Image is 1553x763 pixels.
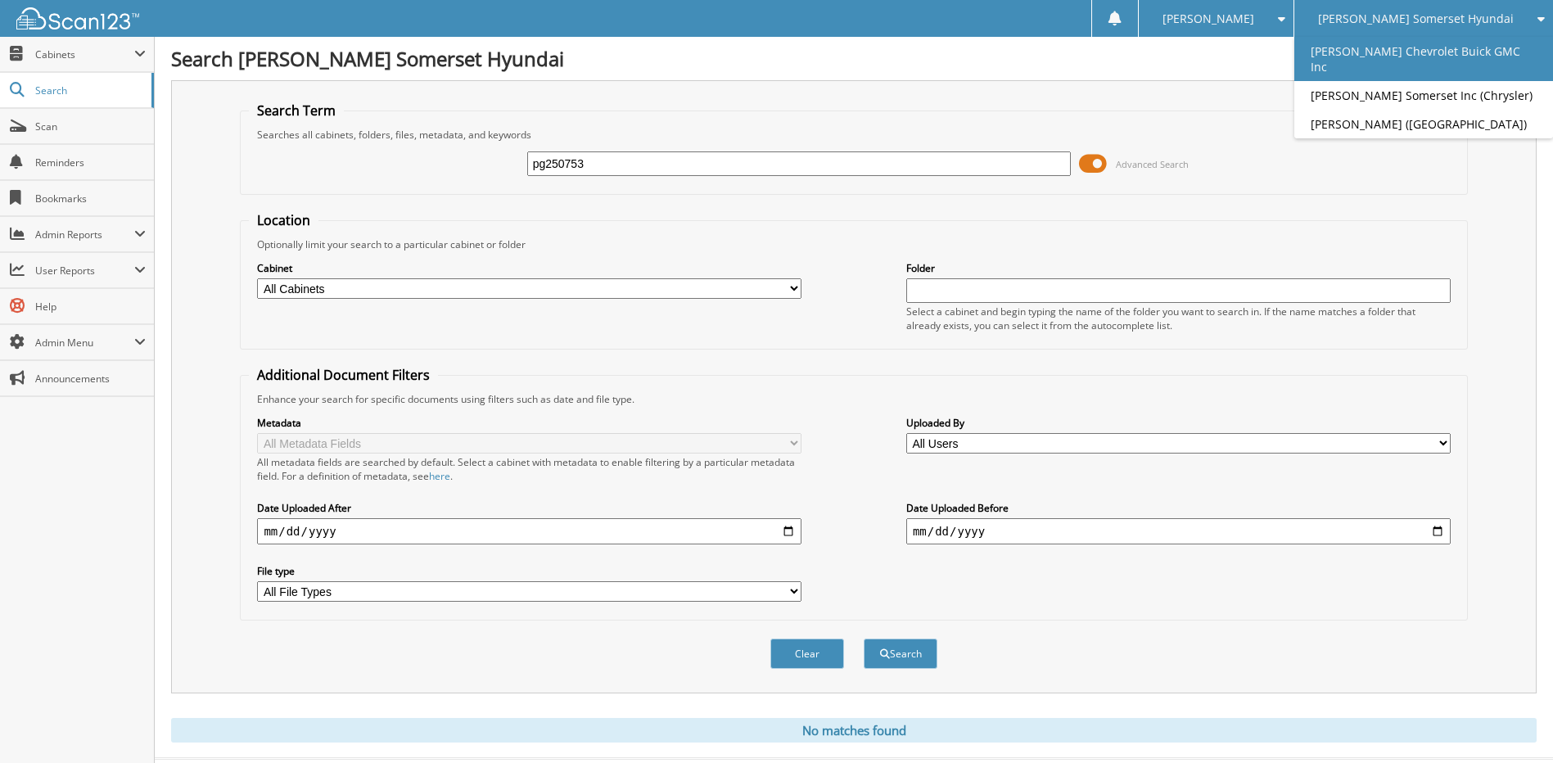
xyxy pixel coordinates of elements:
[429,469,450,483] a: here
[1294,110,1553,138] a: [PERSON_NAME] ([GEOGRAPHIC_DATA])
[35,264,134,278] span: User Reports
[1162,14,1254,24] span: [PERSON_NAME]
[35,300,146,314] span: Help
[249,392,1458,406] div: Enhance your search for specific documents using filters such as date and file type.
[35,192,146,205] span: Bookmarks
[249,366,438,384] legend: Additional Document Filters
[906,501,1451,515] label: Date Uploaded Before
[16,7,139,29] img: scan123-logo-white.svg
[1294,37,1553,81] a: [PERSON_NAME] Chevrolet Buick GMC Inc
[864,639,937,669] button: Search
[906,305,1451,332] div: Select a cabinet and begin typing the name of the folder you want to search in. If the name match...
[906,261,1451,275] label: Folder
[249,128,1458,142] div: Searches all cabinets, folders, files, metadata, and keywords
[171,45,1537,72] h1: Search [PERSON_NAME] Somerset Hyundai
[35,84,143,97] span: Search
[249,237,1458,251] div: Optionally limit your search to a particular cabinet or folder
[35,336,134,350] span: Admin Menu
[257,518,801,544] input: start
[257,261,801,275] label: Cabinet
[770,639,844,669] button: Clear
[249,102,344,120] legend: Search Term
[906,416,1451,430] label: Uploaded By
[35,120,146,133] span: Scan
[35,156,146,169] span: Reminders
[35,47,134,61] span: Cabinets
[35,372,146,386] span: Announcements
[171,718,1537,743] div: No matches found
[1116,158,1189,170] span: Advanced Search
[35,228,134,242] span: Admin Reports
[1471,684,1553,763] iframe: Chat Widget
[257,416,801,430] label: Metadata
[249,211,318,229] legend: Location
[257,455,801,483] div: All metadata fields are searched by default. Select a cabinet with metadata to enable filtering b...
[257,501,801,515] label: Date Uploaded After
[906,518,1451,544] input: end
[1318,14,1514,24] span: [PERSON_NAME] Somerset Hyundai
[1294,81,1553,110] a: [PERSON_NAME] Somerset Inc (Chrysler)
[257,564,801,578] label: File type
